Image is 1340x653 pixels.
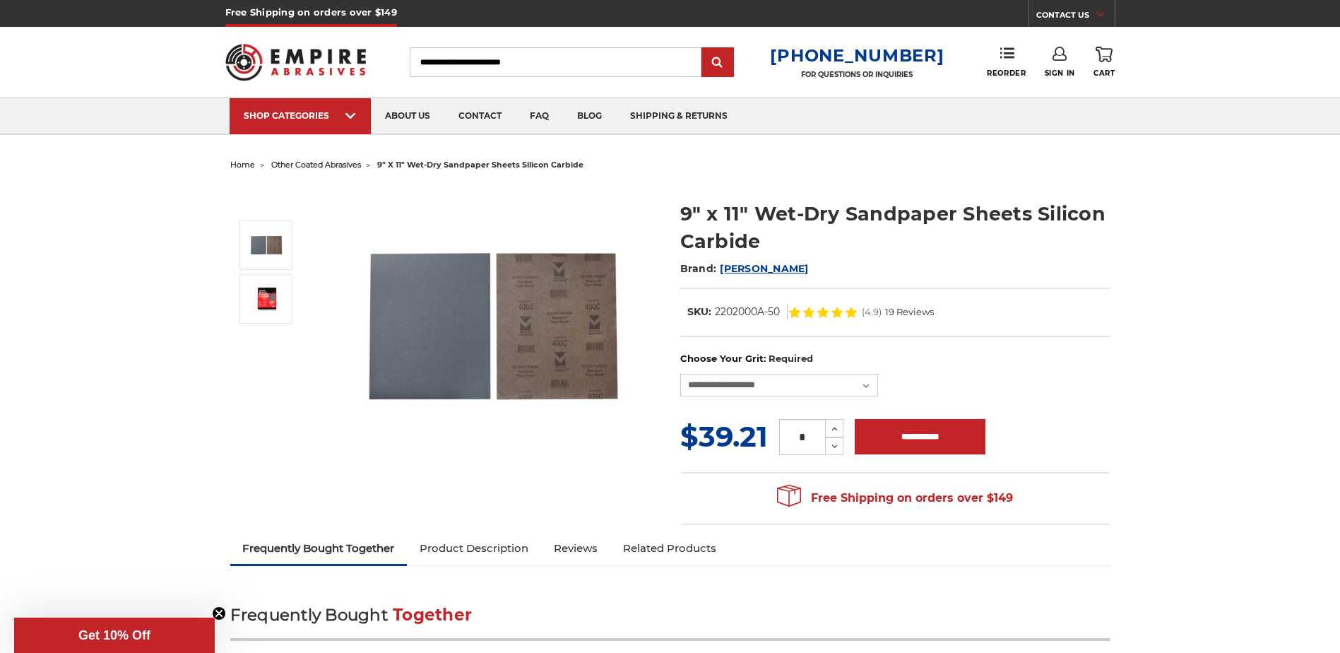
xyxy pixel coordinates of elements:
a: Cart [1093,47,1115,78]
span: Cart [1093,69,1115,78]
input: Submit [704,49,732,77]
dt: SKU: [687,305,711,319]
a: other coated abrasives [271,160,361,170]
img: 9" x 11" Wet-Dry Sandpaper Sheets Silicon Carbide [249,228,284,263]
span: Frequently Bought [230,605,388,625]
a: Reorder [987,47,1026,77]
a: [PHONE_NUMBER] [770,45,944,66]
span: 9" x 11" wet-dry sandpaper sheets silicon carbide [377,160,583,170]
label: Choose Your Grit: [680,352,1110,366]
a: Reviews [541,533,610,564]
span: (4.9) [862,307,882,317]
a: contact [444,98,516,134]
span: 19 Reviews [885,307,934,317]
span: Brand: [680,262,717,275]
span: $39.21 [680,419,768,454]
a: faq [516,98,563,134]
img: 9" x 11" Wet-Dry Sandpaper Sheets Silicon Carbide [351,185,634,468]
span: Together [393,605,472,625]
a: home [230,160,255,170]
div: Get 10% OffClose teaser [14,618,215,653]
span: Reorder [987,69,1026,78]
h1: 9" x 11" Wet-Dry Sandpaper Sheets Silicon Carbide [680,200,1110,255]
a: Related Products [610,533,729,564]
a: shipping & returns [616,98,742,134]
span: Sign In [1045,69,1075,78]
button: Close teaser [212,606,226,620]
span: Get 10% Off [78,628,150,642]
span: Free Shipping on orders over $149 [777,484,1013,512]
img: 9" x 11" Wet-Dry Sandpaper Sheets Silicon Carbide [249,286,284,312]
div: SHOP CATEGORIES [244,110,357,121]
img: Empire Abrasives [225,35,367,90]
dd: 2202000A-50 [715,305,780,319]
a: about us [371,98,444,134]
a: CONTACT US [1036,7,1115,27]
small: Required [769,353,813,364]
a: Product Description [407,533,541,564]
a: [PERSON_NAME] [720,262,808,275]
a: Frequently Bought Together [230,533,408,564]
a: blog [563,98,616,134]
p: FOR QUESTIONS OR INQUIRIES [770,70,944,79]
